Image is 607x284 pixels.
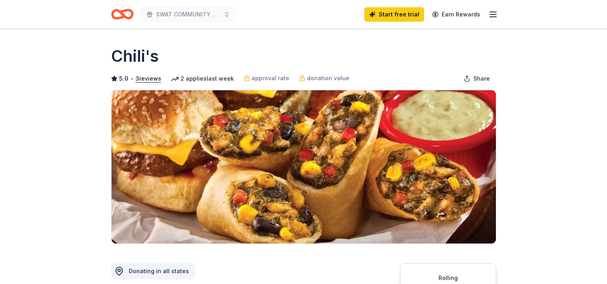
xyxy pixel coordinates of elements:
[136,74,161,83] button: 3reviews
[130,75,133,82] span: •
[457,71,496,87] button: Share
[171,74,234,83] div: 2 applies last week
[244,73,289,83] a: approval rate
[307,73,349,83] span: donation value
[111,45,159,67] h1: Chili's
[129,268,189,274] span: Donating in all states
[364,7,424,22] a: Start free trial
[299,73,349,83] a: donation value
[427,7,485,22] a: Earn Rewards
[112,90,496,243] img: Image for Chili's
[252,73,289,83] span: approval rate
[473,74,490,83] span: Share
[156,10,220,19] span: SWAT COMMUNITY FEEDING MINISTRY
[140,6,236,22] button: SWAT COMMUNITY FEEDING MINISTRY
[119,74,128,83] span: 5.0
[111,5,134,24] a: Home
[410,273,486,283] div: Rolling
